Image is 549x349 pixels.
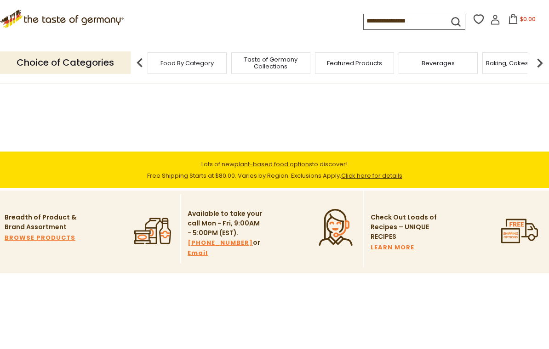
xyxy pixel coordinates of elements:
[371,242,414,253] a: LEARN MORE
[160,60,214,67] a: Food By Category
[422,60,455,67] a: Beverages
[5,213,80,232] p: Breadth of Product & Brand Assortment
[188,238,253,248] a: [PHONE_NUMBER]
[147,160,402,180] span: Lots of new to discover! Free Shipping Starts at $80.00. Varies by Region. Exclusions Apply.
[234,160,312,169] a: plant-based food options
[188,209,263,258] p: Available to take your call Mon - Fri, 9:00AM - 5:00PM (EST). or
[5,233,75,243] a: BROWSE PRODUCTS
[234,56,308,70] a: Taste of Germany Collections
[341,171,402,180] a: Click here for details
[131,54,149,72] img: previous arrow
[188,248,208,258] a: Email
[531,54,549,72] img: next arrow
[371,213,437,242] p: Check Out Loads of Recipes – UNIQUE RECIPES
[520,15,536,23] span: $0.00
[327,60,382,67] a: Featured Products
[502,14,541,28] button: $0.00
